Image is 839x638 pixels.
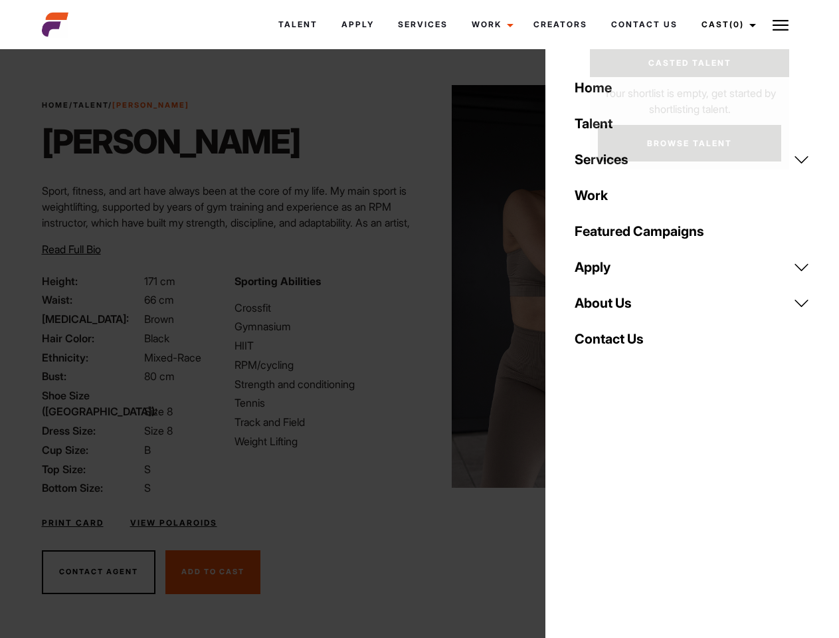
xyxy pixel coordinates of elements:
[266,7,329,43] a: Talent
[165,550,260,594] button: Add To Cast
[460,7,521,43] a: Work
[234,414,411,430] li: Track and Field
[144,351,201,364] span: Mixed-Race
[567,106,818,142] a: Talent
[42,550,155,594] button: Contact Agent
[567,213,818,249] a: Featured Campaigns
[144,424,173,437] span: Size 8
[329,7,386,43] a: Apply
[42,350,141,366] span: Ethnicity:
[234,300,411,316] li: Crossfit
[181,567,244,576] span: Add To Cast
[42,423,141,439] span: Dress Size:
[234,433,411,449] li: Weight Lifting
[567,321,818,357] a: Contact Us
[144,405,173,418] span: Size 8
[42,461,141,477] span: Top Size:
[144,293,174,306] span: 66 cm
[773,17,789,33] img: Burger icon
[144,332,169,345] span: Black
[42,122,300,161] h1: [PERSON_NAME]
[386,7,460,43] a: Services
[567,249,818,285] a: Apply
[130,517,217,529] a: View Polaroids
[599,7,690,43] a: Contact Us
[690,7,764,43] a: Cast(0)
[42,100,189,111] span: / /
[234,357,411,373] li: RPM/cycling
[234,338,411,354] li: HIIT
[144,274,175,288] span: 171 cm
[567,142,818,177] a: Services
[42,183,412,263] p: Sport, fitness, and art have always been at the core of my life. My main sport is weightlifting, ...
[42,243,101,256] span: Read Full Bio
[598,125,781,161] a: Browse Talent
[42,517,104,529] a: Print Card
[42,100,69,110] a: Home
[567,285,818,321] a: About Us
[42,311,141,327] span: [MEDICAL_DATA]:
[521,7,599,43] a: Creators
[144,463,151,476] span: S
[42,11,68,38] img: cropped-aefm-brand-fav-22-square.png
[234,376,411,392] li: Strength and conditioning
[590,49,789,77] a: Casted Talent
[567,70,818,106] a: Home
[42,273,141,289] span: Height:
[42,241,101,257] button: Read Full Bio
[42,480,141,496] span: Bottom Size:
[234,274,321,288] strong: Sporting Abilities
[42,292,141,308] span: Waist:
[234,318,411,334] li: Gymnasium
[42,442,141,458] span: Cup Size:
[42,368,141,384] span: Bust:
[144,443,151,457] span: B
[590,77,789,117] p: Your shortlist is empty, get started by shortlisting talent.
[144,481,151,494] span: S
[42,330,141,346] span: Hair Color:
[144,370,175,383] span: 80 cm
[144,312,174,326] span: Brown
[234,395,411,411] li: Tennis
[42,387,141,419] span: Shoe Size ([GEOGRAPHIC_DATA]):
[73,100,108,110] a: Talent
[729,19,744,29] span: (0)
[567,177,818,213] a: Work
[112,100,189,110] strong: [PERSON_NAME]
